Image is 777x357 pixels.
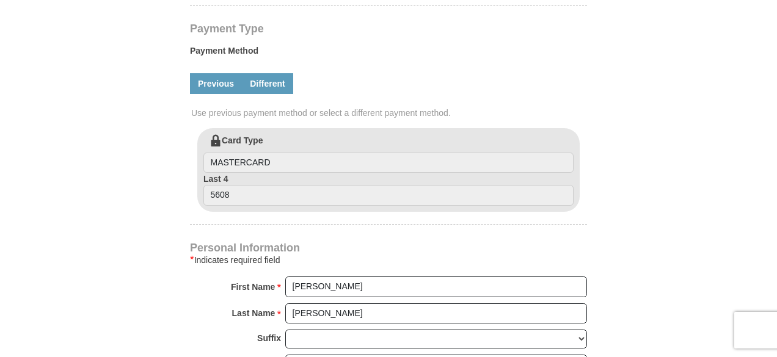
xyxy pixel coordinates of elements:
h4: Payment Type [190,24,587,34]
div: Indicates required field [190,253,587,267]
label: Payment Method [190,45,587,63]
span: Use previous payment method or select a different payment method. [191,107,588,119]
input: Card Type [203,153,574,173]
strong: Last Name [232,305,275,322]
label: Last 4 [203,173,574,206]
a: Different [242,73,293,94]
strong: Suffix [257,330,281,347]
label: Card Type [203,134,574,173]
a: Previous [190,73,242,94]
h4: Personal Information [190,243,587,253]
input: Last 4 [203,185,574,206]
strong: First Name [231,278,275,295]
